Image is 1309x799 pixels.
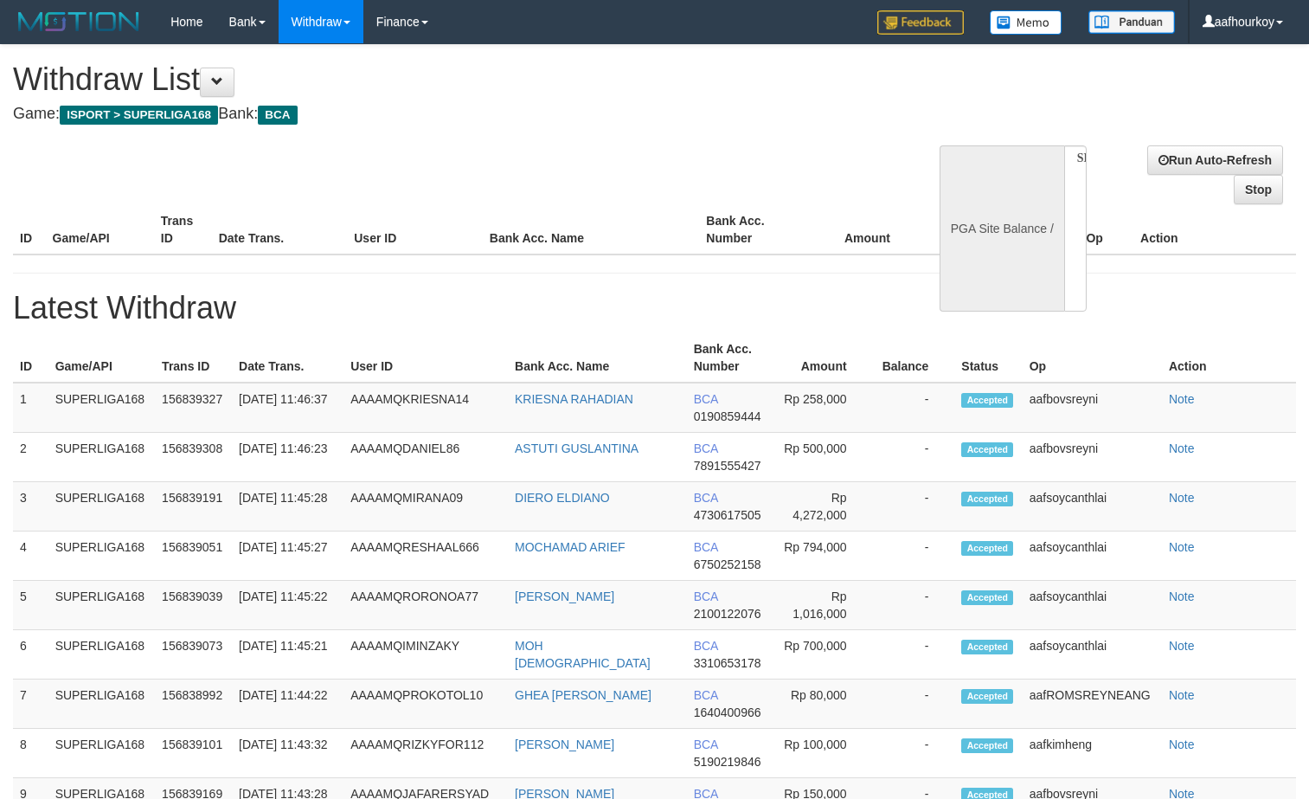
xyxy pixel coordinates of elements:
td: aafROMSREYNEANG [1023,680,1162,729]
td: 156839039 [155,581,232,630]
td: AAAAMQPROKOTOL10 [343,680,508,729]
td: 3 [13,482,48,532]
th: Date Trans. [212,205,348,255]
a: Note [1169,688,1195,702]
span: 2100122076 [694,607,761,621]
td: [DATE] 11:46:23 [232,433,343,482]
th: Trans ID [155,333,232,383]
th: Amount [808,205,916,255]
td: Rp 1,016,000 [776,581,873,630]
td: AAAAMQIMINZAKY [343,630,508,680]
th: Balance [873,333,955,383]
td: 156839308 [155,433,232,482]
td: [DATE] 11:45:21 [232,630,343,680]
span: Accepted [961,442,1013,457]
td: 5 [13,581,48,630]
a: [PERSON_NAME] [515,738,614,751]
td: AAAAMQKRIESNA14 [343,383,508,433]
a: Note [1169,392,1195,406]
span: BCA [694,688,718,702]
span: Accepted [961,492,1013,506]
th: ID [13,333,48,383]
td: aafsoycanthlai [1023,581,1162,630]
span: BCA [694,441,718,455]
th: Trans ID [154,205,212,255]
th: Bank Acc. Name [508,333,687,383]
td: 2 [13,433,48,482]
span: Accepted [961,689,1013,704]
a: Note [1169,540,1195,554]
td: - [873,630,955,680]
th: Status [954,333,1022,383]
a: GHEA [PERSON_NAME] [515,688,651,702]
span: 5190219846 [694,755,761,769]
td: 156839327 [155,383,232,433]
span: BCA [694,590,718,603]
th: Game/API [46,205,154,255]
a: KRIESNA RAHADIAN [515,392,633,406]
td: Rp 500,000 [776,433,873,482]
a: ASTUTI GUSLANTINA [515,441,638,455]
th: Bank Acc. Name [483,205,700,255]
td: 7 [13,680,48,729]
th: Action [1133,205,1296,255]
a: DIERO ELDIANO [515,491,610,505]
td: 156839051 [155,532,232,581]
th: Date Trans. [232,333,343,383]
span: 4730617505 [694,508,761,522]
td: SUPERLIGA168 [48,383,155,433]
th: Balance [916,205,1016,255]
th: Op [1079,205,1133,255]
span: Accepted [961,393,1013,408]
td: - [873,383,955,433]
span: 6750252158 [694,557,761,571]
td: - [873,581,955,630]
span: 0190859444 [694,409,761,423]
th: User ID [347,205,483,255]
td: aafkimheng [1023,729,1162,778]
td: SUPERLIGA168 [48,581,155,630]
td: aafsoycanthlai [1023,532,1162,581]
td: - [873,532,955,581]
td: 156839073 [155,630,232,680]
th: Game/API [48,333,155,383]
th: Bank Acc. Number [699,205,807,255]
td: aafsoycanthlai [1023,482,1162,532]
td: SUPERLIGA168 [48,482,155,532]
span: Accepted [961,541,1013,556]
a: Stop [1234,175,1283,204]
td: 156839101 [155,729,232,778]
a: Run Auto-Refresh [1147,145,1283,175]
td: [DATE] 11:45:22 [232,581,343,630]
td: 1 [13,383,48,433]
td: 8 [13,729,48,778]
td: - [873,729,955,778]
td: SUPERLIGA168 [48,630,155,680]
a: Note [1169,491,1195,505]
td: SUPERLIGA168 [48,729,155,778]
h1: Withdraw List [13,62,856,97]
th: ID [13,205,46,255]
span: BCA [694,639,718,653]
td: Rp 4,272,000 [776,482,873,532]
td: Rp 100,000 [776,729,873,778]
div: PGA Site Balance / [940,145,1064,312]
td: SUPERLIGA168 [48,532,155,581]
td: - [873,482,955,532]
td: Rp 700,000 [776,630,873,680]
td: aafsoycanthlai [1023,630,1162,680]
a: Note [1169,738,1195,751]
td: 156838992 [155,680,232,729]
th: Bank Acc. Number [687,333,776,383]
td: [DATE] 11:46:37 [232,383,343,433]
td: [DATE] 11:44:22 [232,680,343,729]
td: aafbovsreyni [1023,433,1162,482]
td: 156839191 [155,482,232,532]
span: 1640400966 [694,706,761,719]
td: AAAAMQRIZKYFOR112 [343,729,508,778]
span: Accepted [961,738,1013,753]
td: Rp 258,000 [776,383,873,433]
td: AAAAMQMIRANA09 [343,482,508,532]
span: BCA [258,106,297,125]
td: aafbovsreyni [1023,383,1162,433]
